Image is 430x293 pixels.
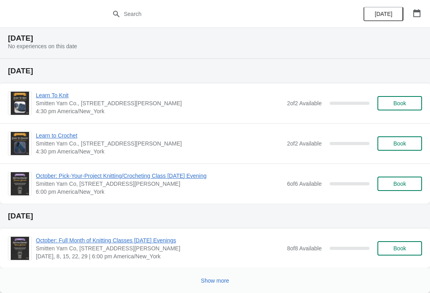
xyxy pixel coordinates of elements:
[393,245,406,252] span: Book
[36,107,283,115] span: 4:30 pm America/New_York
[364,7,403,21] button: [DATE]
[11,237,29,260] img: October: Full Month of Knitting Classes on Wednesday Evenings | Smitten Yarn Co, 59 Hanson Street...
[287,245,322,252] span: 8 of 8 Available
[287,100,322,106] span: 2 of 2 Available
[201,277,229,284] span: Show more
[393,100,406,106] span: Book
[11,172,29,195] img: October: Pick-Your-Project Knitting/Crocheting Class on Tuesday Evening | Smitten Yarn Co, 59 Han...
[8,67,422,75] h2: [DATE]
[393,140,406,147] span: Book
[8,43,77,49] span: No experiences on this date
[393,181,406,187] span: Book
[11,92,29,115] img: Learn To Knit | Smitten Yarn Co., 59 Hanson Street, Rochester, NH, USA | 4:30 pm America/New_York
[287,181,322,187] span: 6 of 6 Available
[11,132,29,155] img: Learn to Crochet | Smitten Yarn Co., 59 Hanson St, Rochester, NH, USA | 4:30 pm America/New_York
[377,241,422,256] button: Book
[36,252,283,260] span: [DATE], 8, 15, 22, 29 | 6:00 pm America/New_York
[36,132,283,140] span: Learn to Crochet
[36,180,283,188] span: Smitten Yarn Co, [STREET_ADDRESS][PERSON_NAME]
[36,236,283,244] span: October: Full Month of Knitting Classes [DATE] Evenings
[375,11,392,17] span: [DATE]
[36,99,283,107] span: Smitten Yarn Co., [STREET_ADDRESS][PERSON_NAME]
[36,140,283,147] span: Smitten Yarn Co., [STREET_ADDRESS][PERSON_NAME]
[36,172,283,180] span: October: Pick-Your-Project Knitting/Crocheting Class [DATE] Evening
[36,91,283,99] span: Learn To Knit
[36,244,283,252] span: Smitten Yarn Co, [STREET_ADDRESS][PERSON_NAME]
[36,147,283,155] span: 4:30 pm America/New_York
[198,273,233,288] button: Show more
[377,177,422,191] button: Book
[36,188,283,196] span: 6:00 pm America/New_York
[123,7,322,21] input: Search
[377,136,422,151] button: Book
[377,96,422,110] button: Book
[8,34,422,42] h2: [DATE]
[287,140,322,147] span: 2 of 2 Available
[8,212,422,220] h2: [DATE]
